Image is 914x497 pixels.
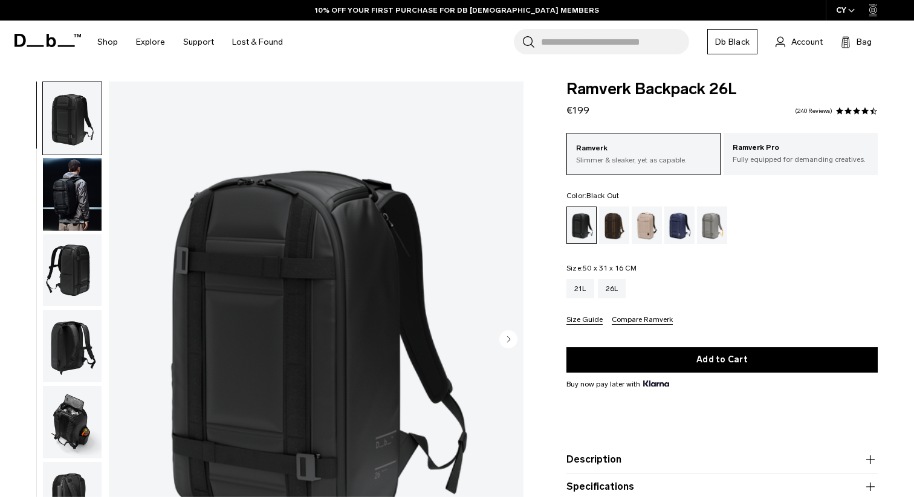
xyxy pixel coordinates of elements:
span: 50 x 31 x 16 CM [583,264,637,272]
a: 26L [598,279,626,298]
a: Espresso [599,207,629,244]
a: Db Black [707,29,757,54]
span: €199 [566,104,589,116]
p: Ramverk Pro [733,142,869,154]
a: Explore [136,21,165,63]
span: Black Out [586,191,619,200]
a: 21L [566,279,594,298]
button: Ramverk Backpack 26L Black Out [42,158,102,231]
a: Account [776,34,823,49]
button: Ramverk Backpack 26L Black Out [42,385,102,459]
a: Lost & Found [232,21,283,63]
a: Shop [97,21,118,63]
a: Black Out [566,207,597,244]
button: Bag [841,34,872,49]
a: 240 reviews [795,108,832,114]
button: Add to Cart [566,347,878,373]
img: Ramverk Backpack 26L Black Out [43,82,102,155]
a: Fogbow Beige [632,207,662,244]
span: Ramverk Backpack 26L [566,82,878,97]
p: Slimmer & sleaker, yet as capable. [576,155,711,165]
img: Ramverk Backpack 26L Black Out [43,386,102,458]
a: 10% OFF YOUR FIRST PURCHASE FOR DB [DEMOGRAPHIC_DATA] MEMBERS [315,5,599,16]
button: Ramverk Backpack 26L Black Out [42,82,102,155]
a: Support [183,21,214,63]
a: Sand Grey [697,207,727,244]
img: Ramverk Backpack 26L Black Out [43,234,102,307]
span: Buy now pay later with [566,379,669,390]
legend: Color: [566,192,620,199]
button: Next slide [499,330,517,350]
legend: Size: [566,265,637,272]
p: Ramverk [576,143,711,155]
button: Compare Ramverk [612,316,673,325]
p: Fully equipped for demanding creatives. [733,154,869,165]
a: Blue Hour [664,207,695,244]
img: Ramverk Backpack 26L Black Out [43,158,102,231]
span: Bag [857,36,872,48]
button: Ramverk Backpack 26L Black Out [42,309,102,383]
button: Size Guide [566,316,603,325]
button: Ramverk Backpack 26L Black Out [42,234,102,307]
a: Ramverk Pro Fully equipped for demanding creatives. [724,133,878,174]
img: Ramverk Backpack 26L Black Out [43,310,102,382]
span: Account [791,36,823,48]
button: Description [566,452,878,467]
img: {"height" => 20, "alt" => "Klarna"} [643,380,669,386]
button: Specifications [566,479,878,494]
nav: Main Navigation [88,21,292,63]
